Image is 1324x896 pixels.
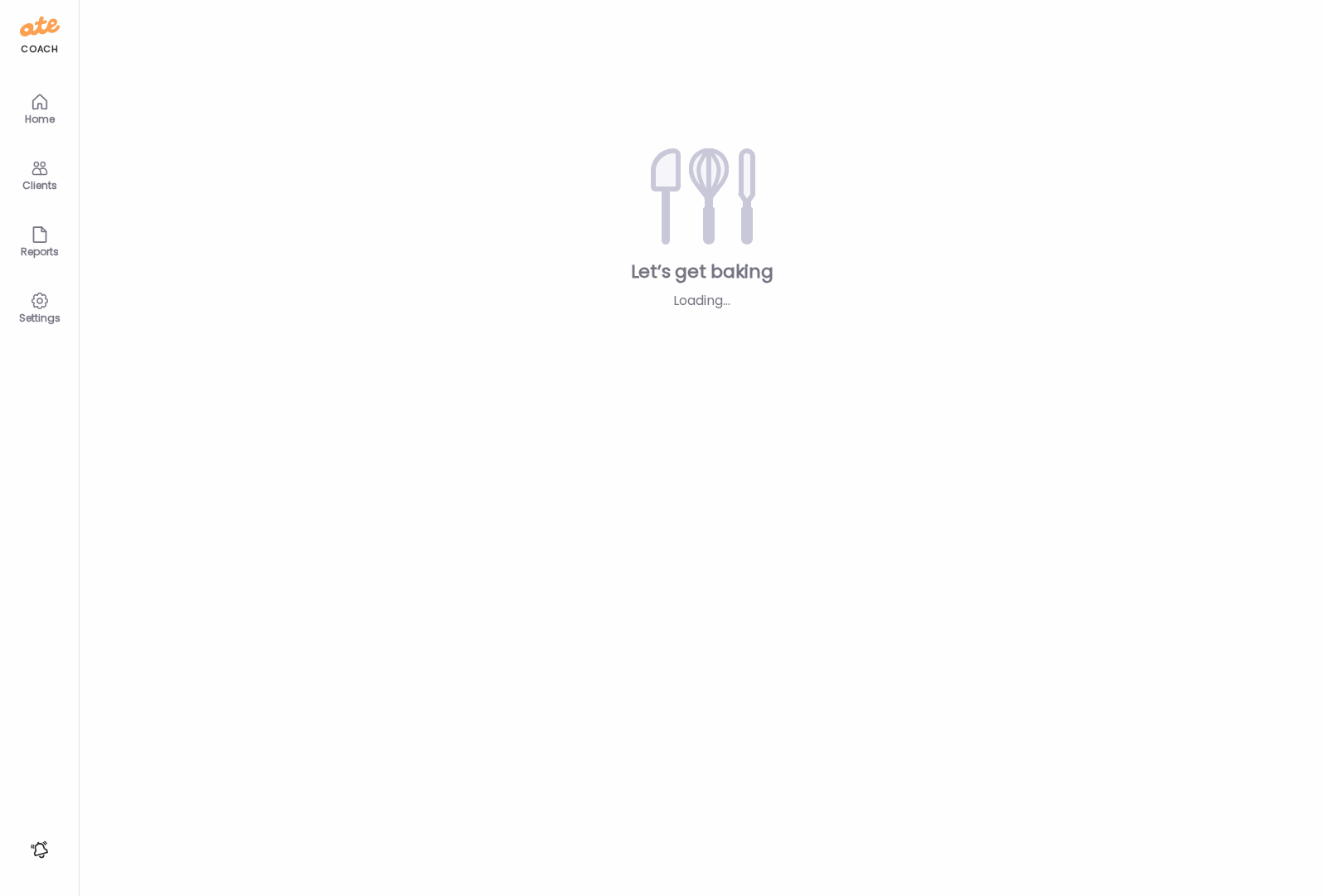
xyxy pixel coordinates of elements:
div: Settings [10,312,70,323]
div: Home [10,114,70,124]
img: ate [20,13,60,40]
div: Reports [10,246,70,257]
div: Loading... [586,291,817,311]
div: Clients [10,180,70,191]
div: Let’s get baking [106,259,1297,284]
div: coach [21,42,58,56]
